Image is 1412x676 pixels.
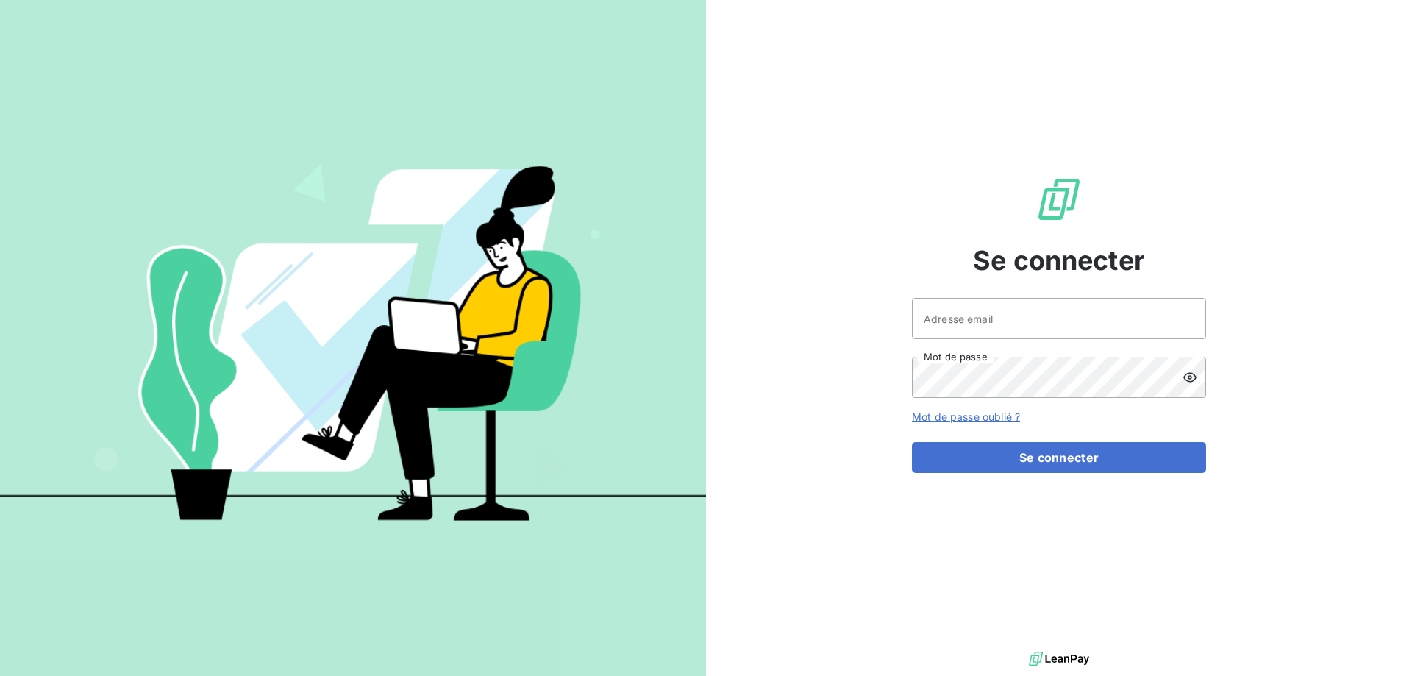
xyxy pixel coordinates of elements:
[1035,176,1083,223] img: Logo LeanPay
[912,410,1020,423] a: Mot de passe oublié ?
[973,241,1145,280] span: Se connecter
[912,298,1206,339] input: placeholder
[912,442,1206,473] button: Se connecter
[1029,648,1089,670] img: logo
